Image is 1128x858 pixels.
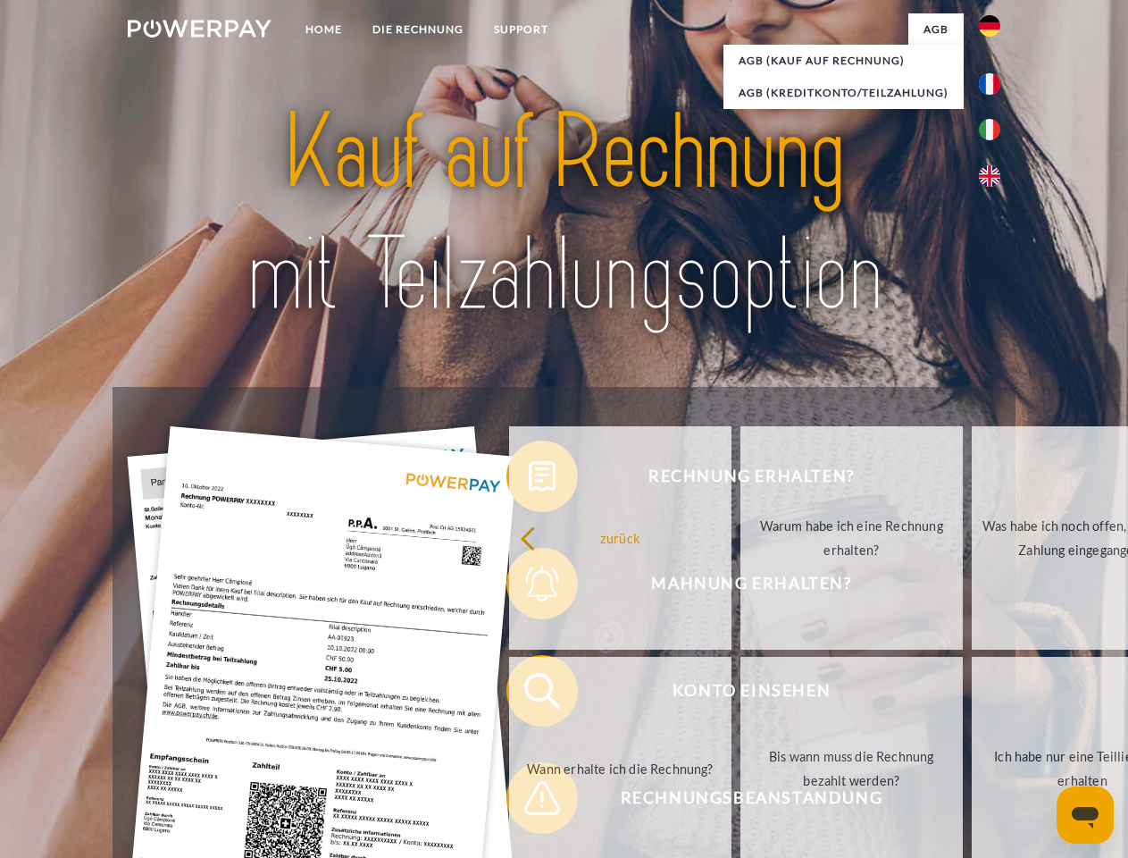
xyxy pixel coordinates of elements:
a: DIE RECHNUNG [357,13,479,46]
img: title-powerpay_de.svg [171,86,957,342]
div: Wann erhalte ich die Rechnung? [520,756,721,780]
div: zurück [520,526,721,550]
a: agb [908,13,964,46]
iframe: Schaltfläche zum Öffnen des Messaging-Fensters [1057,786,1114,844]
img: fr [979,73,1000,95]
div: Warum habe ich eine Rechnung erhalten? [751,514,952,562]
a: AGB (Kauf auf Rechnung) [723,45,964,77]
img: en [979,165,1000,187]
a: AGB (Kreditkonto/Teilzahlung) [723,77,964,109]
div: Bis wann muss die Rechnung bezahlt werden? [751,744,952,793]
a: SUPPORT [479,13,564,46]
img: de [979,15,1000,37]
img: it [979,119,1000,140]
a: Home [290,13,357,46]
img: logo-powerpay-white.svg [128,20,272,38]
